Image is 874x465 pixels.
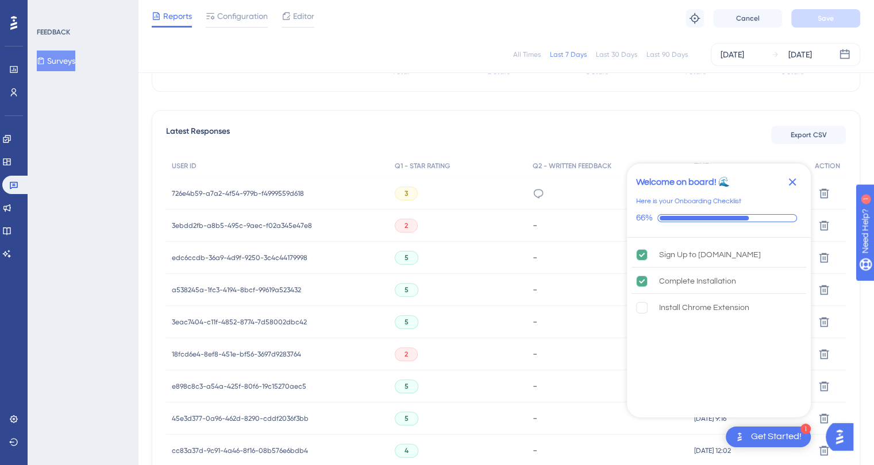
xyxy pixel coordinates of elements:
[533,348,683,359] div: -
[533,220,683,231] div: -
[636,213,802,223] div: Checklist progress: 66%
[636,175,730,189] div: Welcome on board! 🌊
[533,381,683,392] div: -
[713,9,782,28] button: Cancel
[818,14,834,23] span: Save
[533,316,683,327] div: -
[172,317,307,327] span: 3eac7404-c11f-4852-8774-7d58002dbc42
[172,382,306,391] span: e898c8c3-a54a-425f-80f6-19c15270aec5
[405,350,408,359] span: 2
[37,51,75,71] button: Surveys
[627,164,811,417] div: Checklist Container
[405,446,409,455] span: 4
[694,446,731,455] span: [DATE] 12:02
[632,269,806,294] div: Complete Installation is complete.
[826,420,860,454] iframe: UserGuiding AI Assistant Launcher
[694,161,709,170] span: TIME
[726,427,811,447] div: Open Get Started! checklist, remaining modules: 1
[37,28,70,37] div: FEEDBACK
[646,50,688,59] div: Last 90 Days
[172,221,312,230] span: 3ebdd2fb-a8b5-495c-9aec-f02a345e47e8
[166,125,230,145] span: Latest Responses
[172,414,309,423] span: 45e3d377-0a96-462d-8290-cddf2036f3bb
[815,161,840,170] span: ACTION
[27,3,72,17] span: Need Help?
[405,253,409,262] span: 5
[627,238,811,414] div: Checklist items
[788,48,812,61] div: [DATE]
[533,445,683,456] div: -
[533,413,683,424] div: -
[783,173,802,191] div: Close Checklist
[405,285,409,294] span: 5
[596,50,637,59] div: Last 30 Days
[733,430,746,444] img: launcher-image-alternative-text
[694,414,726,423] span: [DATE] 9:16
[751,431,802,443] div: Get Started!
[163,9,192,23] span: Reports
[405,414,409,423] span: 5
[791,9,860,28] button: Save
[550,50,587,59] div: Last 7 Days
[533,252,683,263] div: -
[771,126,846,144] button: Export CSV
[217,9,268,23] span: Configuration
[800,424,811,434] div: 1
[405,221,408,230] span: 2
[632,242,806,268] div: Sign Up to UserGuiding.com is complete.
[659,301,749,315] div: Install Chrome Extension
[791,130,827,139] span: Export CSV
[405,317,409,327] span: 5
[172,189,304,198] span: 726e4b59-a7a2-4f54-979b-f4999559d618
[659,248,761,262] div: Sign Up to [DOMAIN_NAME]
[636,213,653,223] div: 66%
[659,274,736,288] div: Complete Installation
[533,284,683,295] div: -
[395,161,450,170] span: Q1 - STAR RATING
[172,161,197,170] span: USER ID
[533,161,611,170] span: Q2 - WRITTEN FEEDBACK
[405,189,408,198] span: 3
[293,9,314,23] span: Editor
[172,285,301,294] span: a538245a-1fc3-4194-8bcf-99619a523432
[172,446,308,455] span: cc83a37d-9c91-4a46-8f16-08b576e6bdb4
[405,382,409,391] span: 5
[513,50,541,59] div: All Times
[721,48,744,61] div: [DATE]
[172,350,301,359] span: 18fcd6e4-8ef8-451e-bf56-3697d9283764
[172,253,307,262] span: edc6ccdb-36a9-4d9f-9250-3c4c44179998
[80,6,83,15] div: 1
[736,14,760,23] span: Cancel
[632,295,806,320] div: Install Chrome Extension is incomplete.
[636,196,741,207] div: Here is your Onboarding Checklist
